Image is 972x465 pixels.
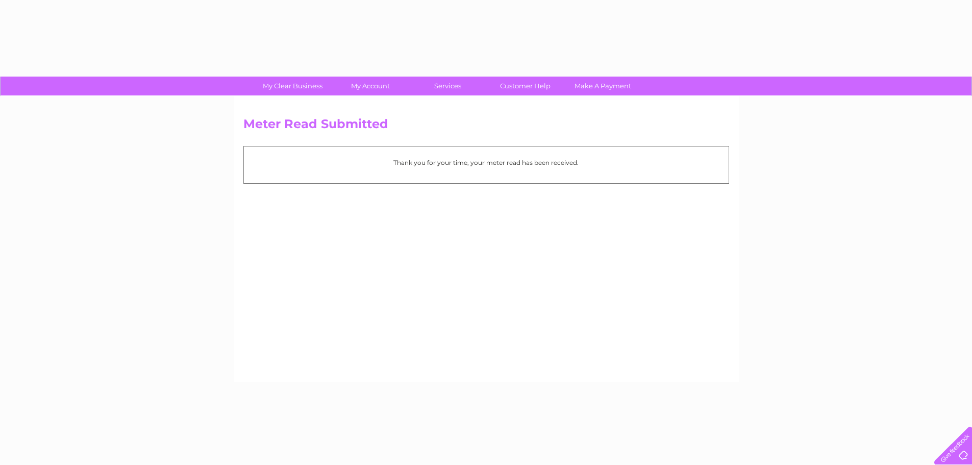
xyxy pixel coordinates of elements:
[406,77,490,95] a: Services
[251,77,335,95] a: My Clear Business
[561,77,645,95] a: Make A Payment
[243,117,729,136] h2: Meter Read Submitted
[483,77,567,95] a: Customer Help
[249,158,724,167] p: Thank you for your time, your meter read has been received.
[328,77,412,95] a: My Account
